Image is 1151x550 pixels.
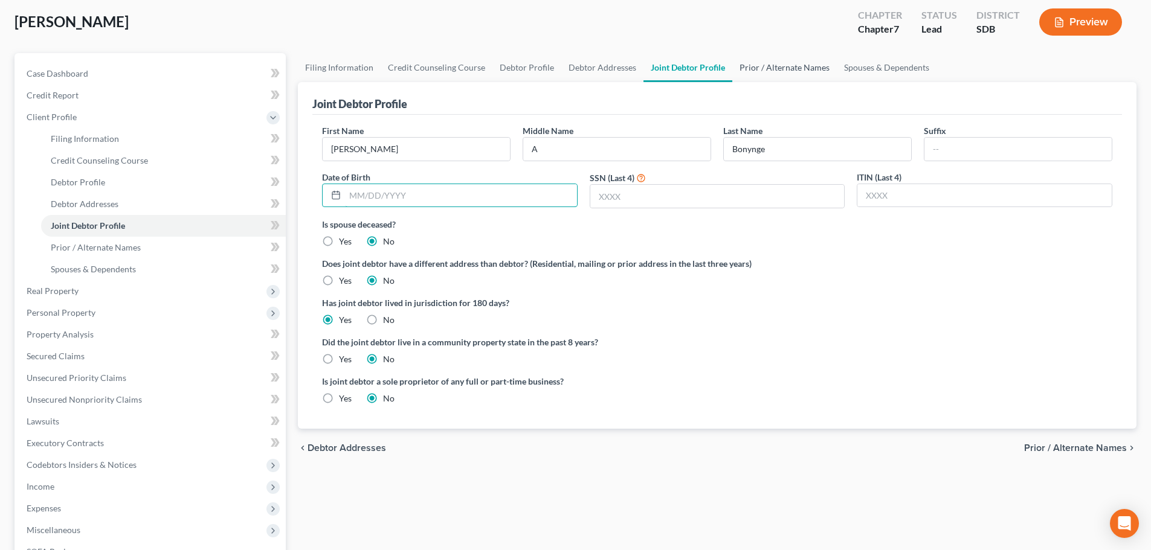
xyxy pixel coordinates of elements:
[858,22,902,36] div: Chapter
[27,525,80,535] span: Miscellaneous
[857,184,1112,207] input: XXXX
[27,438,104,448] span: Executory Contracts
[41,237,286,258] a: Prior / Alternate Names
[590,185,845,208] input: XXXX
[383,353,395,365] label: No
[17,324,286,345] a: Property Analysis
[322,296,1112,309] label: Has joint debtor lived in jurisdiction for 180 days?
[27,459,137,470] span: Codebtors Insiders & Notices
[298,443,386,453] button: chevron_left Debtor Addresses
[27,373,126,383] span: Unsecured Priority Claims
[322,218,1112,231] label: Is spouse deceased?
[41,215,286,237] a: Joint Debtor Profile
[732,53,837,82] a: Prior / Alternate Names
[41,150,286,171] a: Credit Counseling Course
[492,53,561,82] a: Debtor Profile
[523,138,711,161] input: M.I
[17,345,286,367] a: Secured Claims
[308,443,386,453] span: Debtor Addresses
[924,138,1112,161] input: --
[345,184,577,207] input: MM/DD/YYYY
[27,503,61,513] span: Expenses
[858,8,902,22] div: Chapter
[339,235,352,248] label: Yes
[17,432,286,454] a: Executory Contracts
[383,275,395,287] label: No
[381,53,492,82] a: Credit Counseling Course
[322,124,364,137] label: First Name
[924,124,946,137] label: Suffix
[322,257,1112,270] label: Does joint debtor have a different address than debtor? (Residential, mailing or prior address in...
[17,411,286,432] a: Lawsuits
[17,389,286,411] a: Unsecured Nonpriority Claims
[17,85,286,106] a: Credit Report
[41,258,286,280] a: Spouses & Dependents
[857,171,901,184] label: ITIN (Last 4)
[51,133,119,144] span: Filing Information
[322,375,711,388] label: Is joint debtor a sole proprietor of any full or part-time business?
[1039,8,1122,36] button: Preview
[894,23,899,34] span: 7
[339,314,352,326] label: Yes
[51,220,125,231] span: Joint Debtor Profile
[51,155,148,165] span: Credit Counseling Course
[724,138,911,161] input: --
[976,8,1020,22] div: District
[383,392,395,405] label: No
[339,353,352,365] label: Yes
[27,112,77,122] span: Client Profile
[27,394,142,405] span: Unsecured Nonpriority Claims
[27,416,59,426] span: Lawsuits
[15,13,129,30] span: [PERSON_NAME]
[921,8,957,22] div: Status
[27,351,85,361] span: Secured Claims
[298,443,308,453] i: chevron_left
[41,193,286,215] a: Debtor Addresses
[27,307,95,318] span: Personal Property
[27,329,94,339] span: Property Analysis
[561,53,643,82] a: Debtor Addresses
[322,336,1112,348] label: Did the joint debtor live in a community property state in the past 8 years?
[523,124,573,137] label: Middle Name
[339,392,352,405] label: Yes
[323,138,510,161] input: --
[41,128,286,150] a: Filing Information
[298,53,381,82] a: Filing Information
[322,171,370,184] label: Date of Birth
[17,63,286,85] a: Case Dashboard
[27,286,79,296] span: Real Property
[51,264,136,274] span: Spouses & Dependents
[27,68,88,78] span: Case Dashboard
[837,53,937,82] a: Spouses & Dependents
[723,124,762,137] label: Last Name
[339,275,352,287] label: Yes
[383,314,395,326] label: No
[51,242,141,252] span: Prior / Alternate Names
[27,90,79,100] span: Credit Report
[643,53,732,82] a: Joint Debtor Profile
[27,481,54,491] span: Income
[1024,443,1136,453] button: Prior / Alternate Names chevron_right
[41,171,286,193] a: Debtor Profile
[590,171,634,184] label: SSN (Last 4)
[1110,509,1139,538] div: Open Intercom Messenger
[17,367,286,389] a: Unsecured Priority Claims
[383,235,395,248] label: No
[976,22,1020,36] div: SDB
[312,97,407,111] div: Joint Debtor Profile
[51,199,118,209] span: Debtor Addresses
[1024,443,1127,453] span: Prior / Alternate Names
[921,22,957,36] div: Lead
[51,177,105,187] span: Debtor Profile
[1127,443,1136,453] i: chevron_right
